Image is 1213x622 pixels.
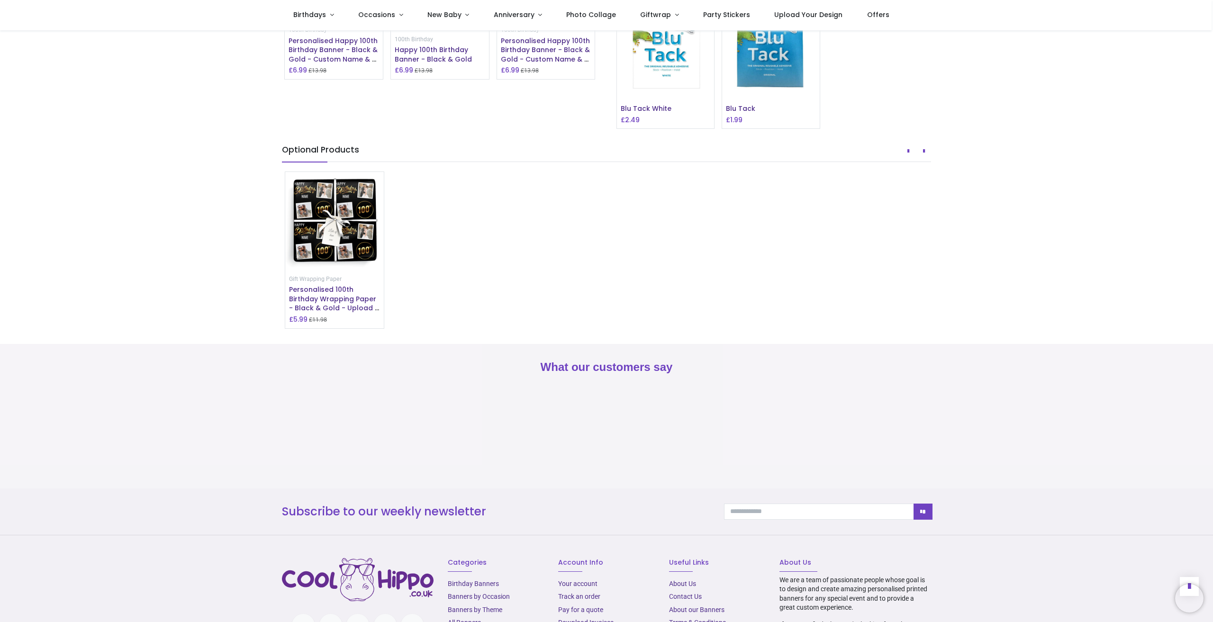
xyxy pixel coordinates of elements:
[730,115,742,125] span: 1.99
[312,316,327,323] span: 11.98
[358,10,395,19] span: Occasions
[621,115,640,125] h6: £
[289,65,307,75] h6: £
[558,606,603,613] a: Pay for a quote
[779,576,931,613] p: We are a team of passionate people whose goal is to design and create amazing personalised printe...
[285,172,384,270] img: Personalised 100th Birthday Wrapping Paper - Black & Gold - Upload 2 Photos & Name
[289,275,342,282] a: Gift Wrapping Paper
[867,10,889,19] span: Offers
[289,285,380,313] h6: Personalised 100th Birthday Wrapping Paper - Black & Gold - Upload 2 Photos & Name
[293,65,307,75] span: 6.99
[289,285,379,322] a: Personalised 100th Birthday Wrapping Paper - Black & Gold - Upload 2 Photos & Name
[1175,584,1204,613] iframe: Brevo live chat
[494,10,534,19] span: Anniversary
[669,606,724,613] a: About our Banners
[625,115,640,125] span: 2.49
[726,104,816,114] h6: Blu Tack
[640,10,671,19] span: Giftwrap
[621,104,711,114] h6: Blu Tack White
[774,10,842,19] span: Upload Your Design
[558,580,597,587] a: Your account
[726,115,742,125] h6: £
[399,65,413,75] span: 6.99
[501,36,590,73] a: Personalised Happy 100th Birthday Banner - Black & Gold - Custom Name & 9 Photo Upload
[448,606,502,613] a: Banners by Theme
[448,593,510,600] a: Banners by Occasion
[703,10,750,19] span: Party Stickers
[566,10,616,19] span: Photo Collage
[308,67,326,75] small: £
[282,359,931,375] h2: What our customers say
[418,67,433,74] span: 13.98
[501,36,591,64] h6: Personalised Happy 100th Birthday Banner - Black & Gold - Custom Name & 9 Photo Upload
[395,45,485,64] h6: Happy 100th Birthday Banner - Black & Gold
[669,558,765,568] h6: Useful Links
[415,67,433,75] small: £
[501,65,519,75] h6: £
[901,143,915,159] button: Prev
[289,36,379,64] h6: Personalised Happy 100th Birthday Banner - Black & Gold - Custom Name & 2 Photo Upload
[448,558,544,568] h6: Categories
[395,45,472,64] a: Happy 100th Birthday Banner - Black & Gold
[395,65,413,75] h6: £
[282,144,931,162] h5: Optional Products
[289,276,342,282] small: Gift Wrapping Paper
[505,65,519,75] span: 6.99
[293,10,326,19] span: Birthdays
[621,104,671,113] a: Blu Tack White
[309,316,327,324] small: £
[917,143,931,159] button: Next
[669,580,696,587] a: About Us​
[524,67,539,74] span: 13.98
[779,558,931,568] h6: About Us
[448,580,499,587] a: Birthday Banners
[289,36,378,73] a: Personalised Happy 100th Birthday Banner - Black & Gold - Custom Name & 2 Photo Upload
[395,36,433,43] small: 100th Birthday
[521,67,539,75] small: £
[726,104,755,113] a: Blu Tack
[282,504,710,520] h3: Subscribe to our weekly newsletter
[293,315,308,324] span: 5.99
[312,67,326,74] span: 13.98
[427,10,462,19] span: New Baby
[669,593,702,600] a: Contact Us
[289,315,308,324] h6: £
[558,558,654,568] h6: Account Info
[395,35,433,43] a: 100th Birthday
[558,593,600,600] a: Track an order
